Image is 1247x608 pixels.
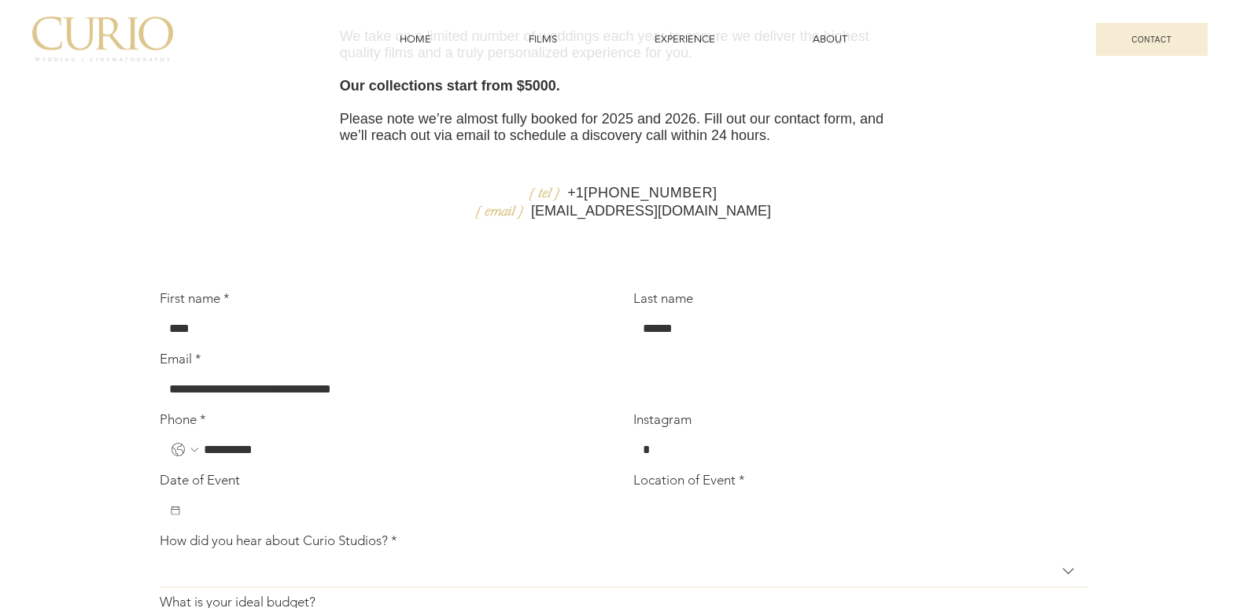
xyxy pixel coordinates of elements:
input: First name [160,313,604,345]
button: How did you hear about Curio Studios? [160,555,1087,588]
input: Phone. Phone [201,434,604,466]
a: CONTACT [1096,23,1208,56]
a: [EMAIL_ADDRESS][DOMAIN_NAME] [531,203,771,219]
span: { tel } [529,183,559,201]
label: Email [160,351,201,367]
div: How did you hear about Curio Studios? [160,532,397,549]
button: Date of Event [169,504,182,517]
span: EXPERIENCE [655,32,715,46]
label: Last name [633,290,693,307]
a: FILMS [483,24,603,54]
span: [PHONE_NUMBER] [584,185,718,201]
span: { email } [476,201,523,219]
img: C_Logo.png [31,17,174,61]
label: Phone [160,411,206,428]
input: Last name [633,313,1078,345]
input: Instagram [633,434,1078,466]
label: Location of Event [633,472,745,488]
a: HOME [354,24,477,54]
span: CONTACT [1131,35,1171,44]
span: FILMS [529,32,557,46]
label: Instagram [633,411,692,428]
button: Phone. Phone. Select a country code [169,440,201,459]
div: required [160,555,1087,588]
span: ABOUT [813,32,847,46]
label: Date of Event [160,472,240,488]
a: ABOUT [767,24,893,54]
input: Location of Event [633,495,1078,526]
a: EXPERIENCE [609,24,761,54]
a: +1[PHONE_NUMBER] [567,185,717,201]
span: Please note we’re almost fully booked for 2025 and 2026. Fill out our contact form, and we’ll rea... [340,111,884,143]
span: Our collections start from $5000. [340,78,560,94]
input: Email [160,374,1078,405]
nav: Site [354,24,893,54]
span: HOME [400,32,431,46]
label: First name [160,290,230,307]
